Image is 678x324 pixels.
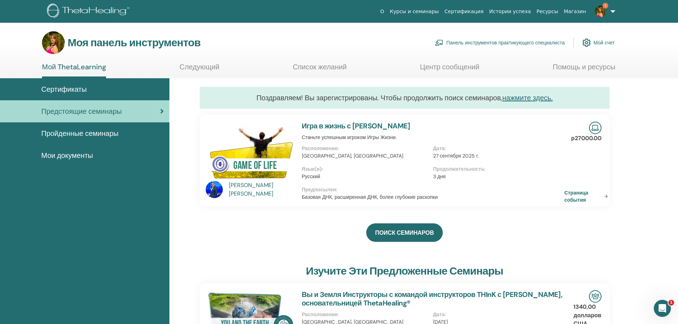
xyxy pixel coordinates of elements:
font: Дата [433,311,445,318]
img: logo.png [47,4,132,20]
font: Магазин [564,9,586,14]
a: Мой ThetaLearning [42,63,106,78]
font: : [484,166,485,172]
font: Курсы и семинары [390,9,439,14]
a: нажмите здесь. [502,93,552,102]
img: Онлайн-семинар в прямом эфире [589,122,601,134]
font: ПОИСК СЕМИНАРОВ [375,229,434,237]
font: Истории успеха [489,9,531,14]
a: Магазин [561,5,589,18]
a: Мой счет [582,35,615,51]
font: Мой счет [594,40,615,46]
font: Ресурсы [537,9,558,14]
font: [PERSON_NAME] [229,190,273,197]
font: Список желаний [293,62,347,71]
font: : [445,311,446,318]
font: р27000.00 [571,134,601,142]
font: 3 дня [433,173,446,180]
font: Предпосылки [302,186,336,193]
font: Предстоящие семинары [41,107,122,116]
a: Следующий [179,63,219,76]
font: : [336,186,337,193]
font: : [445,145,446,152]
font: 27 сентября 2025 г. [433,153,479,159]
font: Базовая ДНК, расширенная ДНК, более глубокие раскопки [302,194,438,200]
img: Очный семинар [589,290,601,303]
font: : [337,311,339,318]
iframe: Интерком-чат в режиме реального времени [654,300,671,317]
a: Ресурсы [534,5,561,18]
font: : [337,145,339,152]
a: Игра в жизнь с [PERSON_NAME] [302,121,410,131]
font: Поздравляем! Вы зарегистрированы. Чтобы продолжить поиск семинаров, [256,93,502,102]
font: Станьте успешным игроком Игры Жизни. [302,134,397,140]
a: Страница события [564,189,611,203]
a: [PERSON_NAME] [PERSON_NAME] [229,181,295,198]
a: Центр сообщений [420,63,479,76]
a: О [377,5,387,18]
font: 1 [670,300,673,305]
font: Мои документы [41,151,93,160]
font: 1 [605,3,606,8]
font: Расположение [302,311,338,318]
a: Истории успеха [487,5,534,18]
font: Панель инструментов практикующего специалиста [446,40,565,46]
font: Сертификация [445,9,484,14]
font: Пройденные семинары [41,129,119,138]
font: Моя панель инструментов [68,36,200,49]
img: cog.svg [582,37,591,49]
font: Сертификаты [41,85,87,94]
a: Помощь и ресурсы [553,63,615,76]
a: ПОИСК СЕМИНАРОВ [366,223,443,242]
font: Страница события [564,190,588,203]
font: Центр сообщений [420,62,479,71]
font: [PERSON_NAME] [229,181,273,189]
font: Следующий [179,62,219,71]
a: Сертификация [442,5,487,18]
img: default.jpg [206,181,223,198]
font: изучите эти предложенные семинары [306,264,503,278]
a: Курсы и семинары [387,5,442,18]
img: chalkboard-teacher.svg [435,39,443,46]
font: О [380,9,384,14]
font: Язык(и) [302,166,322,172]
img: default.jpg [42,31,65,54]
font: Дата [433,145,445,152]
img: default.jpg [595,6,606,17]
font: Помощь и ресурсы [553,62,615,71]
font: Продолжительность [433,166,484,172]
font: Расположение [302,145,338,152]
font: [GEOGRAPHIC_DATA], [GEOGRAPHIC_DATA] [302,153,403,159]
font: Мой ThetaLearning [42,62,106,71]
img: Игра жизни [206,122,293,183]
a: Панель инструментов практикующего специалиста [435,35,565,51]
a: Список желаний [293,63,347,76]
a: Вы и Земля Инструкторы с командой инструкторов THInK с [PERSON_NAME], основательницей ThetaHealing® [302,290,563,308]
font: : [322,166,323,172]
font: Русский [302,173,320,180]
